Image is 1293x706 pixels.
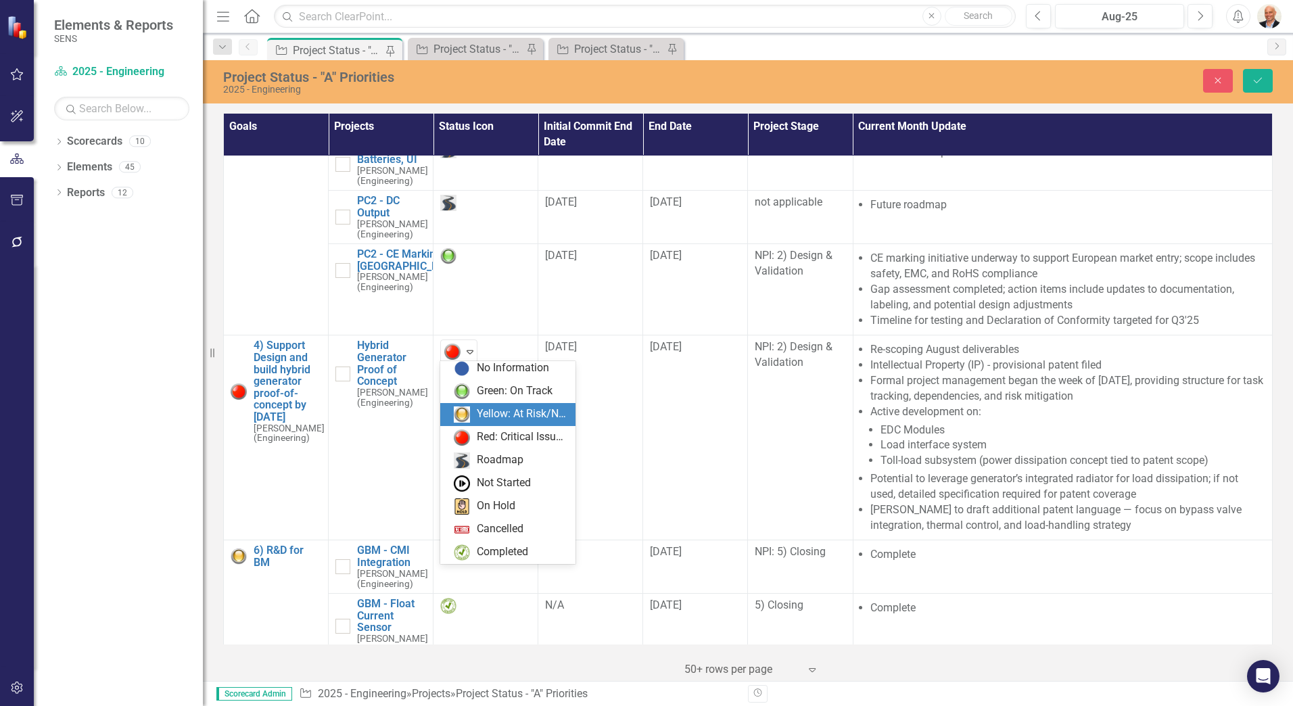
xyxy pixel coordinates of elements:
small: [PERSON_NAME] (Engineering) [357,272,461,292]
img: Yellow: At Risk/Needs Attention [231,548,247,565]
a: Hybrid Generator Proof of Concept [357,339,428,387]
div: 12 [112,187,133,198]
div: Roadmap [477,452,523,468]
span: [DATE] [545,195,577,208]
img: Red: Critical Issues/Off-Track [454,429,470,446]
li: Complete [870,547,1265,563]
a: Reports [67,185,105,201]
img: Red: Critical Issues/Off-Track [444,344,461,360]
li: Formal project management began the week of [DATE], providing structure for task tracking, depend... [870,373,1265,404]
a: Projects [412,687,450,700]
li: CE marking initiative underway to support European market entry; scope includes safety, EMC, and ... [870,251,1265,282]
span: [DATE] [545,249,577,262]
a: 2025 - Engineering [318,687,406,700]
div: No Information [477,360,549,376]
li: Complete [870,601,1265,616]
input: Search Below... [54,97,189,120]
div: Completed [477,544,528,560]
li: Future roadmap [870,197,1265,213]
a: Project Status - "C" Priorities [552,41,663,57]
img: Yellow: At Risk/Needs Attention [454,406,470,423]
li: [PERSON_NAME] to draft additional patent language — focus on bypass valve integration, thermal co... [870,502,1265,534]
div: 10 [129,136,151,147]
img: Roadmap [440,195,456,211]
span: NPI: 5) Closing [755,545,826,558]
a: 6) R&D for BM [254,544,321,568]
a: Scorecards [67,134,122,149]
li: Toll-load subsystem (power dissipation concept tied to patent scope) [880,453,1265,469]
li: Load interface system [880,438,1265,453]
input: Search ClearPoint... [274,5,1016,28]
a: 2025 - Engineering [54,64,189,80]
button: Aug-25 [1055,4,1184,28]
small: [PERSON_NAME] (Engineering) [357,387,428,408]
div: Cancelled [477,521,523,537]
span: [DATE] [650,340,682,353]
div: » » [299,686,738,702]
img: ClearPoint Strategy [7,16,30,39]
span: 5) Closing [755,598,803,611]
li: Intellectual Property (IP) - provisional patent filed [870,358,1265,373]
div: Project Status - "A" Priorities [223,70,812,85]
span: NPI: 2) Design & Validation [755,340,832,369]
small: [PERSON_NAME] (Engineering) [357,634,428,654]
div: Aug-25 [1060,9,1179,25]
div: On Hold [477,498,515,514]
li: Re-scoping August deliverables [870,342,1265,358]
a: GBM - Float Current Sensor [357,598,428,634]
div: Project Status - "A" Priorities [293,42,382,59]
img: Don Nohavec [1257,4,1282,28]
img: Green: On Track [440,248,456,264]
div: Red: Critical Issues/Off-Track [477,429,567,445]
a: GBM - CMI Integration [357,544,428,568]
li: EDC Modules [880,423,1265,438]
a: Project Status - "B" Priorities [411,41,523,57]
span: Scorecard Admin [216,687,292,701]
a: Elements [67,160,112,175]
div: Open Intercom Messenger [1247,660,1279,692]
div: N/A [545,598,636,613]
li: Potential to leverage generator’s integrated radiator for load dissipation; if not used, detailed... [870,471,1265,502]
img: No Information [454,360,470,377]
div: Yellow: At Risk/Needs Attention [477,406,567,422]
li: Timeline for testing and Declaration of Conformity targeted for Q3'25 [870,313,1265,329]
small: [PERSON_NAME] (Engineering) [357,569,428,589]
div: Project Status - "C" Priorities [574,41,663,57]
span: [DATE] [545,340,577,353]
div: N/A [545,544,636,560]
li: Active development on: [870,404,1265,469]
div: 45 [119,162,141,173]
small: [PERSON_NAME] (Engineering) [357,219,428,239]
span: [DATE] [650,545,682,558]
small: SENS [54,33,173,44]
img: Green: On Track [454,383,470,400]
div: Project Status - "B" Priorities [433,41,523,57]
img: Not Started [454,475,470,492]
img: Completed [440,598,456,614]
span: [DATE] [650,598,682,611]
img: Roadmap [454,452,470,469]
span: Elements & Reports [54,17,173,33]
small: [PERSON_NAME] (Engineering) [254,423,325,444]
img: On Hold [454,498,470,515]
div: Project Status - "A" Priorities [456,687,588,700]
span: NPI: 2) Design & Validation [755,249,832,277]
a: PC2 - DC Output [357,195,428,218]
div: Not Started [477,475,531,491]
img: Red: Critical Issues/Off-Track [231,383,247,400]
button: Search [945,7,1012,26]
img: Cancelled [454,521,470,538]
span: not applicable [755,195,822,208]
a: 4) Support Design and build hybrid generator proof-of-concept by [DATE] [254,339,325,423]
span: Search [964,10,993,21]
span: [DATE] [650,195,682,208]
small: [PERSON_NAME] (Engineering) [357,166,428,186]
li: Gap assessment completed; action items include updates to documentation, labeling, and potential ... [870,282,1265,313]
div: Green: On Track [477,383,553,399]
div: 2025 - Engineering [223,85,812,95]
a: PC2 - CE Marking for [GEOGRAPHIC_DATA] [357,248,461,272]
img: Completed [454,544,470,561]
span: [DATE] [650,249,682,262]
